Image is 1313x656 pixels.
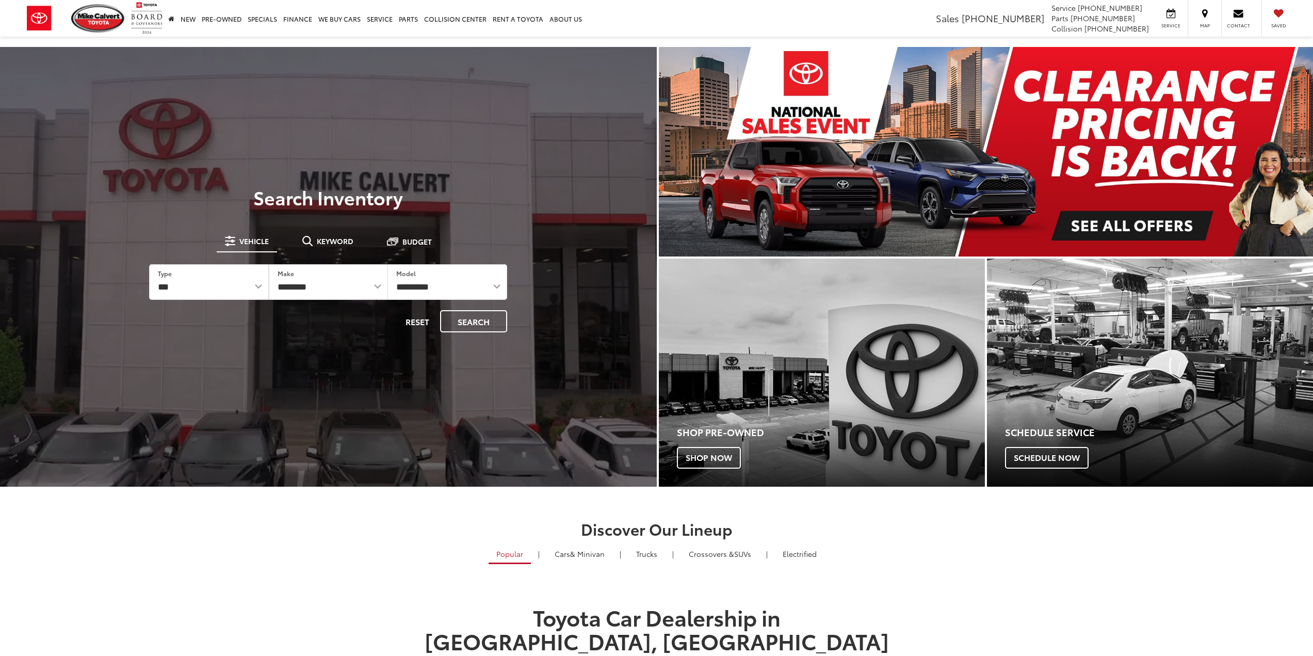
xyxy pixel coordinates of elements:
[617,549,624,559] li: |
[1051,13,1068,23] span: Parts
[659,259,985,487] a: Shop Pre-Owned Shop Now
[71,4,126,33] img: Mike Calvert Toyota
[670,549,676,559] li: |
[1084,23,1149,34] span: [PHONE_NUMBER]
[489,545,531,564] a: Popular
[1051,23,1082,34] span: Collision
[628,545,665,563] a: Trucks
[570,549,605,559] span: & Minivan
[1005,427,1313,438] h4: Schedule Service
[43,187,613,207] h3: Search Inventory
[1159,22,1182,29] span: Service
[1193,22,1216,29] span: Map
[1267,22,1290,29] span: Saved
[689,549,734,559] span: Crossovers &
[681,545,759,563] a: SUVs
[402,238,432,245] span: Budget
[764,549,770,559] li: |
[397,310,438,332] button: Reset
[677,427,985,438] h4: Shop Pre-Owned
[659,259,985,487] div: Toyota
[677,447,741,469] span: Shop Now
[317,237,353,245] span: Keyword
[239,237,269,245] span: Vehicle
[536,549,542,559] li: |
[987,259,1313,487] a: Schedule Service Schedule Now
[1051,3,1076,13] span: Service
[936,11,959,25] span: Sales
[547,545,612,563] a: Cars
[987,259,1313,487] div: Toyota
[775,545,824,563] a: Electrified
[440,310,507,332] button: Search
[278,269,294,278] label: Make
[1078,3,1142,13] span: [PHONE_NUMBER]
[396,269,416,278] label: Model
[293,520,1020,537] h2: Discover Our Lineup
[1071,13,1135,23] span: [PHONE_NUMBER]
[1227,22,1250,29] span: Contact
[1005,447,1089,469] span: Schedule Now
[158,269,172,278] label: Type
[962,11,1044,25] span: [PHONE_NUMBER]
